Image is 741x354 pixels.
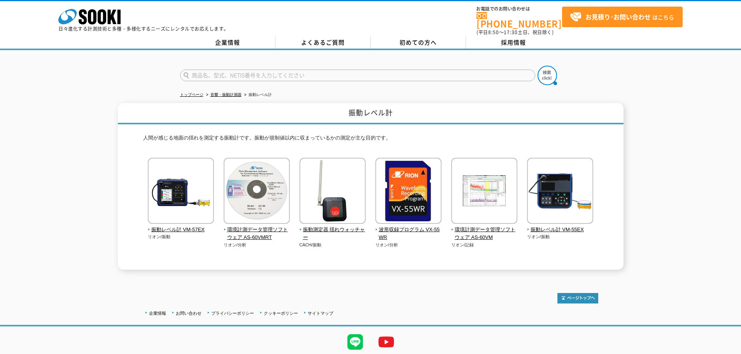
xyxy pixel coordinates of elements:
[180,37,275,49] a: 企業情報
[148,158,214,226] img: 振動レベル計 VM-57EX
[466,37,561,49] a: 採用情報
[488,29,499,36] span: 8:50
[148,234,214,240] p: リオン/振動
[308,311,333,316] a: サイトマップ
[527,158,593,226] img: 振動レベル計 VM-55EX
[210,92,242,97] a: 音響・振動計測器
[585,12,651,21] strong: お見積り･お問い合わせ
[476,12,562,28] a: [PHONE_NUMBER]
[243,91,272,99] li: 振動レベル計
[375,242,442,248] p: リオン/分析
[180,92,203,97] a: トップページ
[58,26,229,31] p: 日々進化する計測技術と多種・多様化するニーズにレンタルでお応えします。
[275,37,371,49] a: よくあるご質問
[224,158,290,226] img: 環境計測データ管理ソフトウェア AS-60VMRT
[224,218,290,242] a: 環境計測データ管理ソフトウェア AS-60VMRT
[570,11,674,23] span: はこちら
[176,311,201,316] a: お問い合わせ
[451,218,518,242] a: 環境計測データ管理ソフトウェア AS-60VM
[451,158,517,226] img: 環境計測データ管理ソフトウェア AS-60VM
[527,234,594,240] p: リオン/振動
[527,226,594,234] span: 振動レベル計 VM-55EX
[476,7,562,11] span: お電話でのお問い合わせは
[148,218,214,234] a: 振動レベル計 VM-57EX
[143,134,598,146] p: 人間が感じる地面の揺れを測定する振動計です。振動が規制値以内に収まっているかの測定が主な目的です。
[211,311,254,316] a: プライバシーポリシー
[504,29,518,36] span: 17:30
[224,226,290,242] span: 環境計測データ管理ソフトウェア AS-60VMRT
[538,66,557,85] img: btn_search.png
[399,38,437,47] span: 初めての方へ
[148,226,214,234] span: 振動レベル計 VM-57EX
[149,311,166,316] a: 企業情報
[476,29,554,36] span: (平日 ～ 土日、祝日除く)
[451,226,518,242] span: 環境計測データ管理ソフトウェア AS-60VM
[375,226,442,242] span: 波形収録プログラム VX-55WR
[557,293,598,303] img: トップページへ
[562,7,683,27] a: お見積り･お問い合わせはこちら
[371,37,466,49] a: 初めての方へ
[180,70,535,81] input: 商品名、型式、NETIS番号を入力してください
[224,242,290,248] p: リオン/分析
[375,218,442,242] a: 波形収録プログラム VX-55WR
[527,218,594,234] a: 振動レベル計 VM-55EX
[300,226,366,242] span: 振動測定器 揺れウォッチャー
[300,242,366,248] p: CACH/振動
[300,158,366,226] img: 振動測定器 揺れウォッチャー
[118,103,624,124] h1: 振動レベル計
[451,242,518,248] p: リオン/記録
[300,218,366,242] a: 振動測定器 揺れウォッチャー
[264,311,298,316] a: クッキーポリシー
[375,158,441,226] img: 波形収録プログラム VX-55WR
